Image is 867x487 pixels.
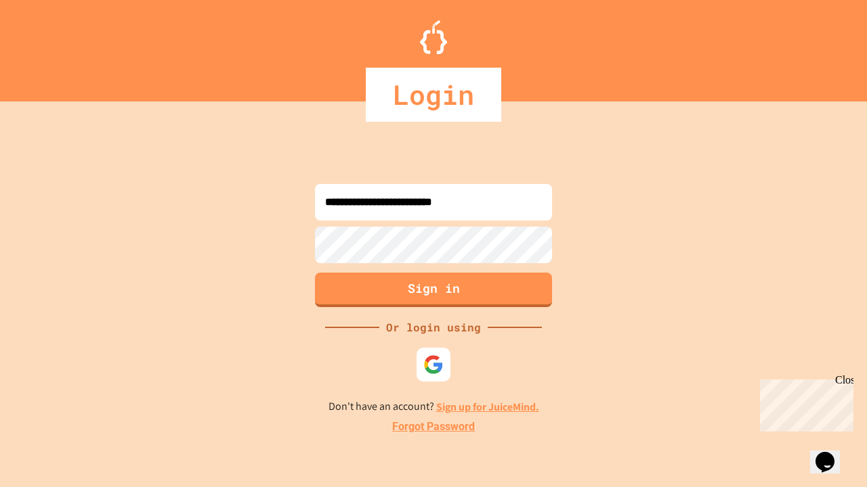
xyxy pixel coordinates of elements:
p: Don't have an account? [329,398,539,415]
div: Or login using [379,319,488,335]
div: Chat with us now!Close [5,5,93,86]
img: Logo.svg [420,20,447,54]
div: Login [366,68,501,122]
button: Sign in [315,273,552,307]
a: Forgot Password [392,419,475,435]
a: Sign up for JuiceMind. [436,400,539,414]
iframe: chat widget [755,374,853,432]
iframe: chat widget [810,433,853,473]
img: google-icon.svg [423,354,444,375]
